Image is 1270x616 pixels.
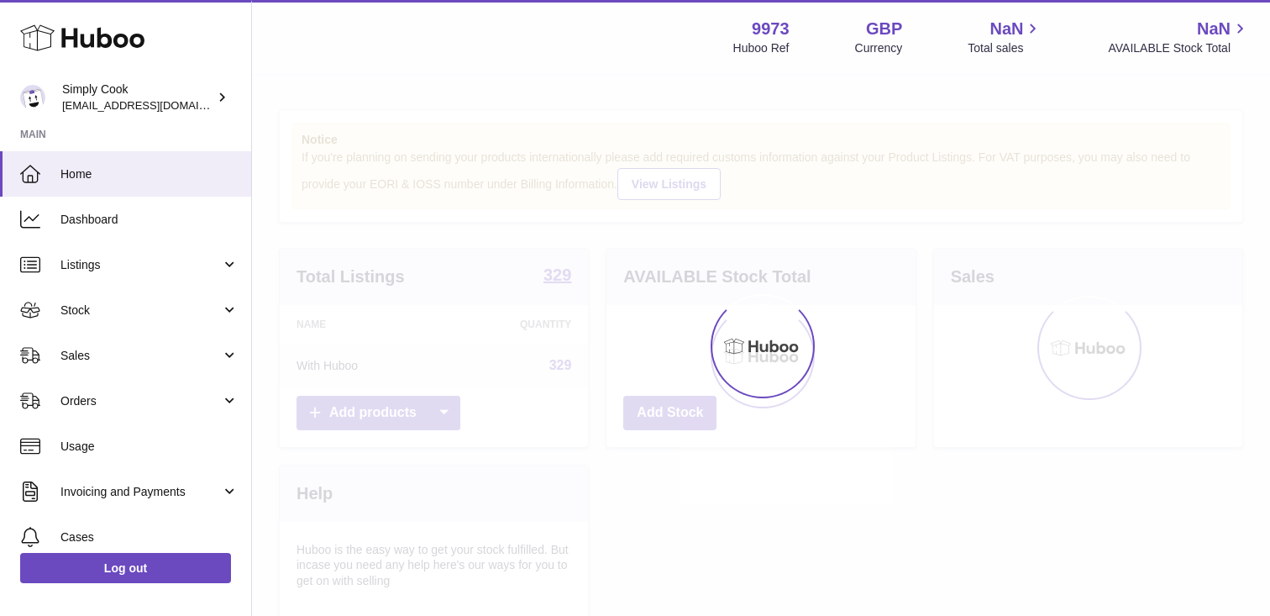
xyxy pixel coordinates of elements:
div: Simply Cook [62,82,213,113]
span: NaN [1197,18,1231,40]
span: Sales [60,348,221,364]
img: internalAdmin-9973@internal.huboo.com [20,85,45,110]
span: Orders [60,393,221,409]
span: Listings [60,257,221,273]
div: Currency [855,40,903,56]
span: Total sales [968,40,1042,56]
span: Dashboard [60,212,239,228]
span: Stock [60,303,221,319]
a: NaN Total sales [968,18,1042,56]
span: [EMAIL_ADDRESS][DOMAIN_NAME] [62,98,247,112]
span: AVAILABLE Stock Total [1108,40,1250,56]
strong: 9973 [752,18,790,40]
span: Cases [60,529,239,545]
a: Log out [20,553,231,583]
a: NaN AVAILABLE Stock Total [1108,18,1250,56]
span: Invoicing and Payments [60,484,221,500]
span: Usage [60,439,239,455]
strong: GBP [866,18,902,40]
span: Home [60,166,239,182]
div: Huboo Ref [733,40,790,56]
span: NaN [989,18,1023,40]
